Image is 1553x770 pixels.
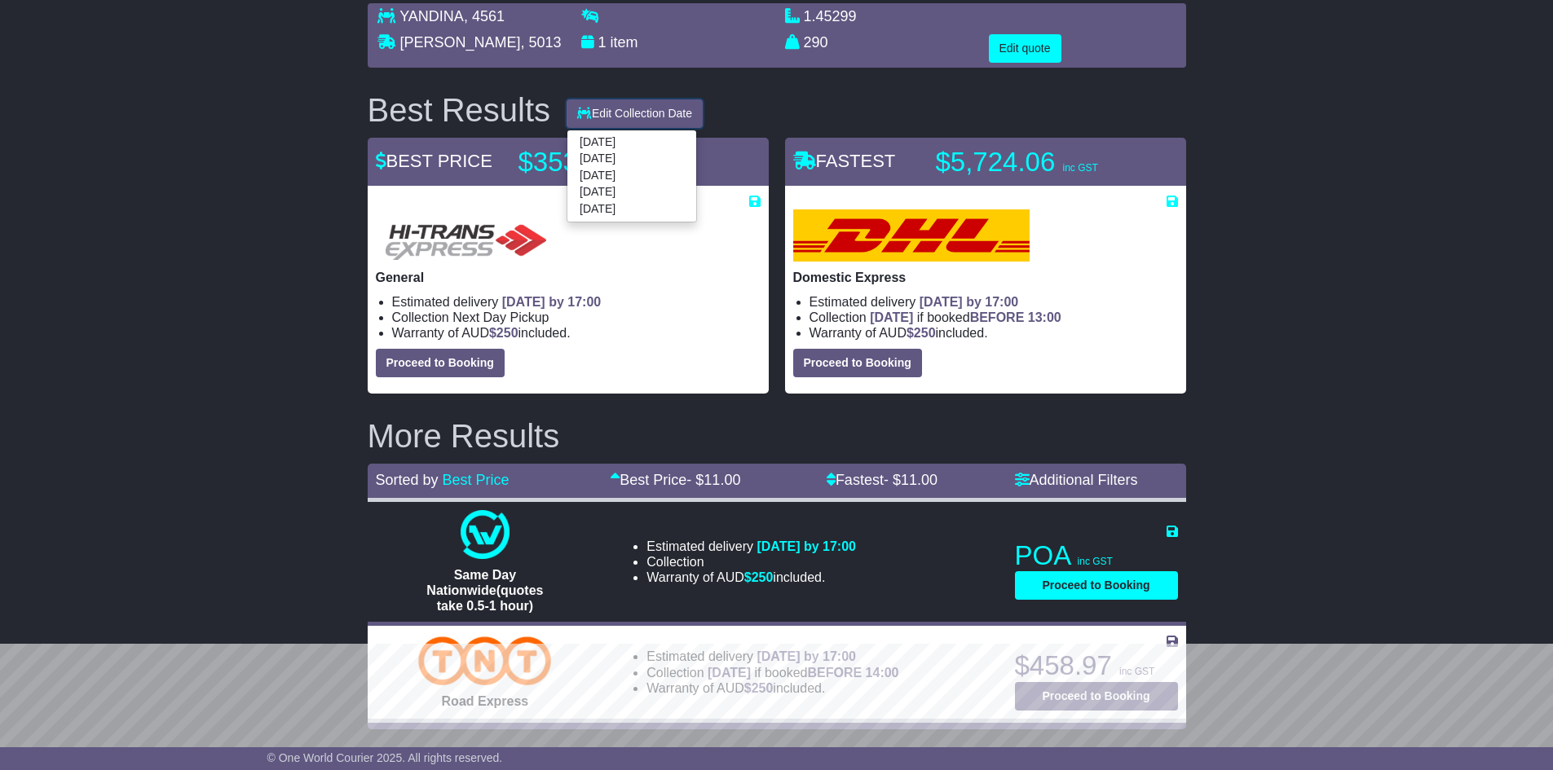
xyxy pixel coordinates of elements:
span: 250 [752,570,774,584]
span: 1 [598,34,607,51]
span: , 5013 [521,34,562,51]
span: 11.00 [704,472,740,488]
p: $5,724.06 [936,146,1140,178]
span: [DATE] by 17:00 [757,539,856,553]
a: [DATE] [567,167,696,183]
p: Domestic Express [793,270,1178,285]
span: Same Day Nationwide(quotes take 0.5-1 hour) [426,568,543,613]
button: Proceed to Booking [793,349,922,377]
span: [PERSON_NAME] [400,34,521,51]
p: $353.71 [518,146,722,178]
h2: More Results [368,418,1186,454]
button: Edit quote [989,34,1061,63]
p: General [376,270,761,285]
span: 290 [804,34,828,51]
li: Warranty of AUD included. [810,325,1178,341]
span: if booked [870,310,1061,324]
img: TNT Domestic: Road Express [418,636,551,685]
span: 250 [914,326,936,340]
span: - $ [686,472,740,488]
button: Proceed to Booking [376,349,505,377]
img: HiTrans (Machship): General [376,209,554,262]
span: $ [907,326,936,340]
span: [DATE] by 17:00 [502,295,602,309]
li: Collection [646,554,856,570]
span: inc GST [1078,556,1113,567]
button: Edit Collection Date [567,99,703,128]
div: Best Results [360,92,559,128]
span: item [611,34,638,51]
span: BEFORE [970,310,1025,324]
p: POA [1015,539,1178,572]
span: YANDINA [399,8,464,24]
a: Best Price [443,472,510,488]
a: Fastest- $11.00 [827,472,938,488]
li: Estimated delivery [392,294,761,310]
a: Best Price- $11.00 [611,472,740,488]
span: 1.45299 [804,8,857,24]
span: $ [744,570,774,584]
span: BEST PRICE [376,151,492,171]
span: © One World Courier 2025. All rights reserved. [267,751,503,764]
li: Estimated delivery [646,539,856,554]
a: Additional Filters [1015,472,1138,488]
a: [DATE] [567,200,696,217]
span: , 4561 [464,8,505,24]
span: 13:00 [1028,310,1061,324]
a: [DATE] [567,184,696,200]
button: Proceed to Booking [1015,571,1178,600]
img: One World Courier: Same Day Nationwide(quotes take 0.5-1 hour) [461,510,510,559]
li: Collection [392,310,761,325]
li: Collection [810,310,1178,325]
img: DHL: Domestic Express [793,209,1030,262]
span: Next Day Pickup [452,310,549,324]
li: Warranty of AUD included. [392,325,761,341]
span: 250 [496,326,518,340]
span: [DATE] by 17:00 [920,295,1019,309]
span: $ [489,326,518,340]
a: [DATE] [567,151,696,167]
span: FASTEST [793,151,896,171]
li: Warranty of AUD included. [646,570,856,585]
li: Estimated delivery [810,294,1178,310]
a: [DATE] [567,134,696,151]
span: Sorted by [376,472,439,488]
span: [DATE] [870,310,913,324]
span: 11.00 [901,472,938,488]
span: - $ [884,472,938,488]
span: inc GST [1062,162,1097,174]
